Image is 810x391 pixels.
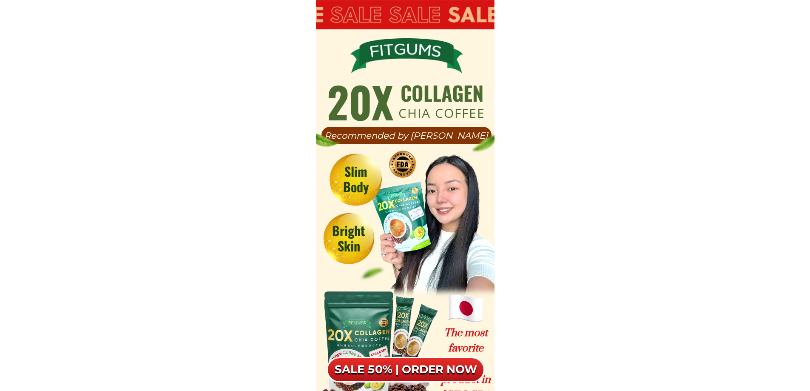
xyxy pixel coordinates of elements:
h1: Recommended by [PERSON_NAME] [321,131,492,140]
h1: 20X [326,80,394,123]
h1: Slim Body [334,164,378,194]
h1: Bright Skin [327,223,370,254]
h6: SALE 50% | ORDER NOW [327,362,485,377]
h1: chia coffee [397,107,486,120]
h1: collagen [397,83,486,103]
